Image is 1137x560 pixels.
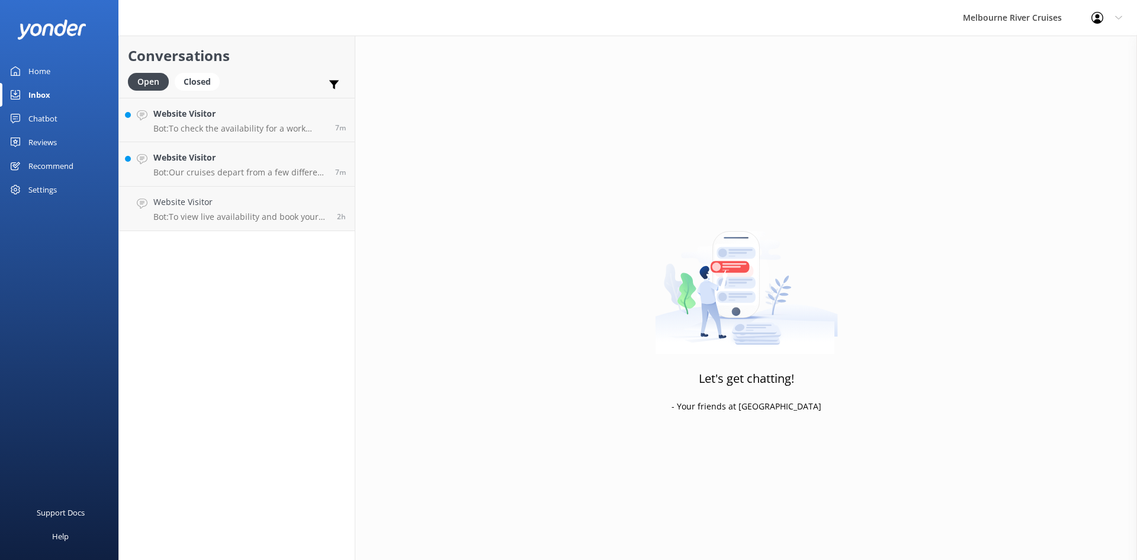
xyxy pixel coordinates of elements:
[153,151,326,164] h4: Website Visitor
[52,524,69,548] div: Help
[28,59,50,83] div: Home
[128,44,346,67] h2: Conversations
[119,187,355,231] a: Website VisitorBot:To view live availability and book your Spirit of Melbourne Dinner Cruise, ple...
[128,75,175,88] a: Open
[175,75,226,88] a: Closed
[18,20,86,39] img: yonder-white-logo.png
[153,167,326,178] p: Bot: Our cruises depart from a few different locations along [GEOGRAPHIC_DATA] and Federation [GE...
[153,107,326,120] h4: Website Visitor
[28,130,57,154] div: Reviews
[672,400,821,413] p: - Your friends at [GEOGRAPHIC_DATA]
[128,73,169,91] div: Open
[28,154,73,178] div: Recommend
[153,123,326,134] p: Bot: To check the availability for a work Christmas Party on the 21st or [DATE], please visit [UR...
[335,167,346,177] span: 01:50pm 11-Aug-2025 (UTC +10:00) Australia/Sydney
[655,206,838,354] img: artwork of a man stealing a conversation from at giant smartphone
[37,501,85,524] div: Support Docs
[337,212,346,222] span: 11:29am 11-Aug-2025 (UTC +10:00) Australia/Sydney
[699,369,794,388] h3: Let's get chatting!
[119,98,355,142] a: Website VisitorBot:To check the availability for a work Christmas Party on the 21st or [DATE], pl...
[28,178,57,201] div: Settings
[28,83,50,107] div: Inbox
[119,142,355,187] a: Website VisitorBot:Our cruises depart from a few different locations along [GEOGRAPHIC_DATA] and ...
[153,196,328,209] h4: Website Visitor
[153,212,328,222] p: Bot: To view live availability and book your Spirit of Melbourne Dinner Cruise, please visit [URL...
[28,107,57,130] div: Chatbot
[335,123,346,133] span: 01:50pm 11-Aug-2025 (UTC +10:00) Australia/Sydney
[175,73,220,91] div: Closed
